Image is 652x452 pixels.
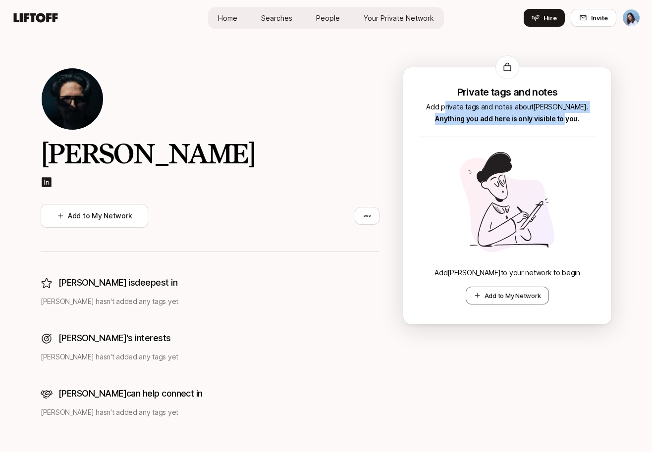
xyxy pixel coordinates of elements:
[41,176,53,188] img: linkedin-logo
[435,114,579,123] span: Anything you add here is only visible to you.
[419,101,596,125] p: Add private tags and notes about [PERSON_NAME] .
[58,387,203,401] p: [PERSON_NAME] can help connect in
[261,13,292,23] span: Searches
[623,9,640,26] img: Dan Tase
[524,9,565,27] button: Hire
[591,13,608,23] span: Invite
[435,267,580,279] p: Add [PERSON_NAME] to your network to begin
[316,13,340,23] span: People
[41,139,380,168] h2: [PERSON_NAME]
[218,13,237,23] span: Home
[364,13,434,23] span: Your Private Network
[41,406,380,418] p: [PERSON_NAME] hasn't added any tags yet
[253,9,300,27] a: Searches
[571,9,616,27] button: Invite
[58,276,177,290] p: [PERSON_NAME] is deepest in
[419,87,596,97] p: Private tags and notes
[543,13,557,23] span: Hire
[58,331,171,345] p: [PERSON_NAME]'s interests
[41,351,380,363] p: [PERSON_NAME] hasn't added any tags yet
[41,296,380,307] p: [PERSON_NAME] hasn't added any tags yet
[42,68,103,130] img: Randy Hunt
[356,9,442,27] a: Your Private Network
[41,204,148,228] button: Add to My Network
[308,9,348,27] a: People
[210,9,245,27] a: Home
[622,9,640,27] button: Dan Tase
[466,287,549,304] button: Add to My Network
